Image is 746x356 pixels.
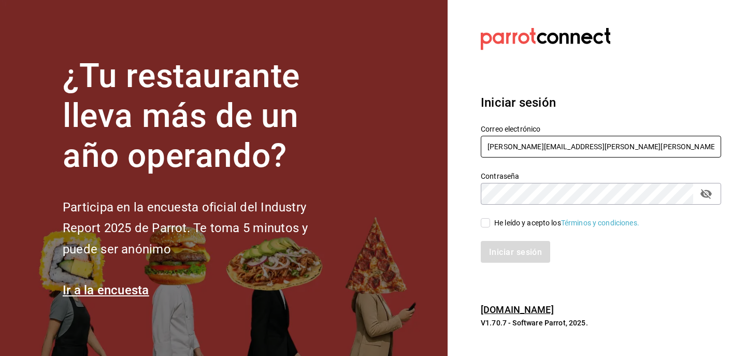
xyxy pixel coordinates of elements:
font: V1.70.7 - Software Parrot, 2025. [481,319,588,327]
input: Ingresa tu correo electrónico [481,136,721,158]
font: Participa en la encuesta oficial del Industry Report 2025 de Parrot. Te toma 5 minutos y puede se... [63,200,308,257]
font: Contraseña [481,172,519,180]
a: Términos y condiciones. [561,219,639,227]
a: Ir a la encuesta [63,283,149,297]
button: campo de contraseña [697,185,715,203]
a: [DOMAIN_NAME] [481,304,554,315]
font: He leído y acepto los [494,219,561,227]
font: Iniciar sesión [481,95,556,110]
font: ¿Tu restaurante lleva más de un año operando? [63,56,300,175]
font: Correo electrónico [481,125,540,133]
